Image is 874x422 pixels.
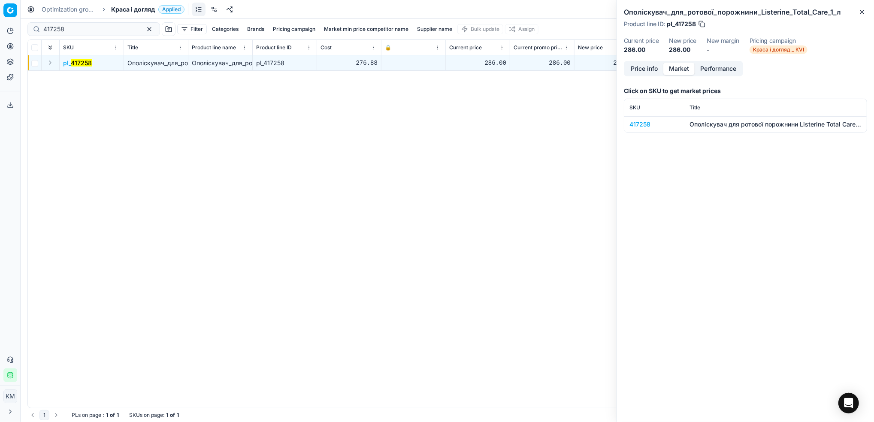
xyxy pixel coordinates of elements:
button: Brands [244,24,268,34]
span: Product line ID [256,44,292,51]
span: Product line name [192,44,236,51]
button: Pricing campaign [269,24,319,34]
span: SKUs on page : [129,412,164,419]
strong: of [170,412,175,419]
dt: Pricing campaign [750,38,807,44]
span: Краса і догляд _ KVI [750,45,807,54]
div: 286.00 [514,59,571,67]
nav: breadcrumb [42,5,184,14]
div: : [72,412,119,419]
span: Current price [449,44,482,51]
span: pl_417258 [667,20,696,28]
div: Ополіскувач_для_ротової_порожнини_Listerine_Total_Care_1_л [192,59,249,67]
button: Performance [695,63,742,75]
dt: Current price [624,38,659,44]
span: Cost [321,44,332,51]
dt: New margin [707,38,739,44]
span: Краса і догляд [111,5,155,14]
strong: 1 [166,412,168,419]
div: Ополіскувач для ротової порожнини Listerine Total Care 1 л [690,120,862,129]
button: Market min price competitor name [321,24,412,34]
div: 417258 [629,120,679,129]
span: Current promo price [514,44,562,51]
div: 276.88 [321,59,378,67]
nav: pagination [27,410,61,420]
button: Price info [625,63,663,75]
span: SKU [629,104,640,111]
dt: New price [669,38,696,44]
strong: 1 [106,412,108,419]
button: Categories [209,24,242,34]
a: Optimization groups [42,5,97,14]
button: Go to previous page [27,410,38,420]
button: Expand all [45,42,55,53]
span: Краса і доглядApplied [111,5,184,14]
strong: 1 [117,412,119,419]
span: Product line ID : [624,21,665,27]
button: Expand [45,57,55,68]
button: pl_417258 [63,59,92,67]
h2: Ополіскувач_для_ротової_порожнини_Listerine_Total_Care_1_л [624,7,867,17]
strong: of [110,412,115,419]
dd: 286.00 [669,45,696,54]
input: Search by SKU or title [43,25,137,33]
mark: 417258 [71,59,92,66]
span: New price [578,44,603,51]
span: pl_ [63,59,92,67]
div: pl_417258 [256,59,313,67]
span: Ополіскувач_для_ротової_порожнини_Listerine_Total_Care_1_л [127,59,305,66]
span: Title [690,104,700,111]
div: 286.00 [578,59,635,67]
button: КM [3,389,17,403]
span: Applied [158,5,184,14]
span: Title [127,44,138,51]
button: Market [663,63,695,75]
div: Open Intercom Messenger [838,393,859,413]
dd: 286.00 [624,45,659,54]
button: Bulk update [457,24,503,34]
button: Go to next page [51,410,61,420]
strong: 1 [177,412,179,419]
button: Filter [177,24,207,34]
span: PLs on page [72,412,101,419]
span: 🔒 [385,44,391,51]
span: SKU [63,44,74,51]
button: Supplier name [414,24,456,34]
div: 286.00 [449,59,506,67]
dd: - [707,45,739,54]
span: КM [4,390,17,403]
button: 1 [39,410,49,420]
h3: Click on SKU to get market prices [624,87,867,95]
button: Assign [505,24,538,34]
